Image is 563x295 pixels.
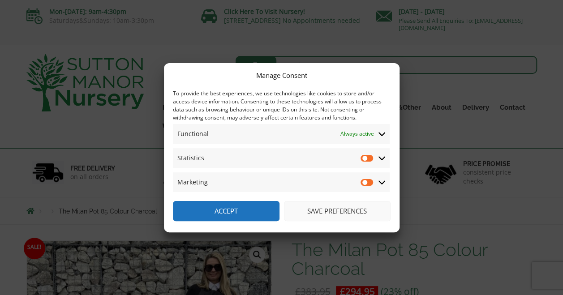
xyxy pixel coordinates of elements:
[340,128,374,139] span: Always active
[177,177,208,188] span: Marketing
[177,153,204,163] span: Statistics
[177,128,209,139] span: Functional
[173,201,279,221] button: Accept
[173,124,390,144] summary: Functional Always active
[173,90,390,122] div: To provide the best experiences, we use technologies like cookies to store and/or access device i...
[256,70,307,81] div: Manage Consent
[173,172,390,192] summary: Marketing
[173,148,390,168] summary: Statistics
[284,201,391,221] button: Save preferences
